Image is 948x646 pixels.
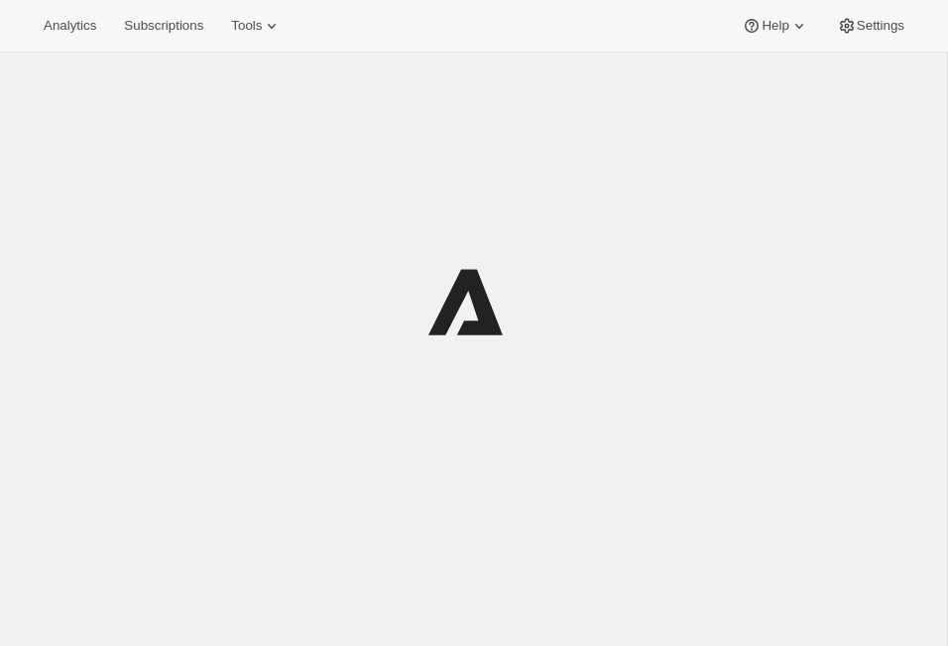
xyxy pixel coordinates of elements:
[124,18,203,34] span: Subscriptions
[231,18,262,34] span: Tools
[730,12,820,40] button: Help
[32,12,108,40] button: Analytics
[219,12,294,40] button: Tools
[825,12,916,40] button: Settings
[112,12,215,40] button: Subscriptions
[857,18,904,34] span: Settings
[44,18,96,34] span: Analytics
[762,18,788,34] span: Help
